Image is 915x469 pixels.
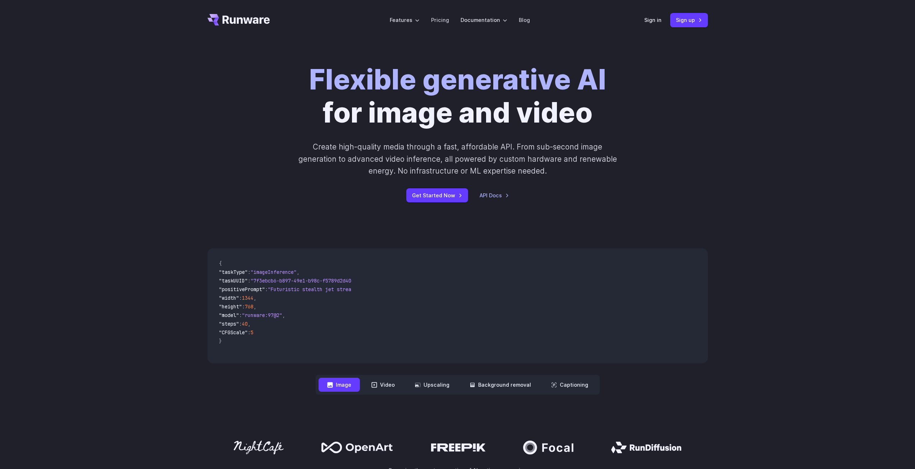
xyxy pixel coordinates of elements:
span: "taskType" [219,269,248,275]
span: 768 [245,303,253,310]
span: 1344 [242,295,253,301]
strong: Flexible generative AI [309,63,606,96]
a: API Docs [480,191,509,199]
button: Upscaling [406,378,458,392]
span: { [219,260,222,267]
span: "runware:97@2" [242,312,282,318]
span: , [248,321,251,327]
span: "width" [219,295,239,301]
a: Sign in [644,16,662,24]
a: Pricing [431,16,449,24]
span: } [219,338,222,344]
label: Documentation [461,16,507,24]
label: Features [390,16,420,24]
span: : [248,277,251,284]
span: : [242,303,245,310]
span: , [282,312,285,318]
span: : [239,312,242,318]
span: "positivePrompt" [219,286,265,293]
span: "model" [219,312,239,318]
span: "taskUUID" [219,277,248,284]
span: "CFGScale" [219,329,248,336]
button: Captioning [543,378,597,392]
span: , [253,295,256,301]
span: 5 [251,329,253,336]
a: Get Started Now [406,188,468,202]
span: "7f3ebcb6-b897-49e1-b98c-f5789d2d40d7" [251,277,360,284]
span: : [265,286,268,293]
span: "height" [219,303,242,310]
span: "Futuristic stealth jet streaking through a neon-lit cityscape with glowing purple exhaust" [268,286,530,293]
span: : [239,321,242,327]
a: Sign up [670,13,708,27]
span: : [239,295,242,301]
span: , [253,303,256,310]
span: "steps" [219,321,239,327]
span: 40 [242,321,248,327]
button: Background removal [461,378,540,392]
p: Create high-quality media through a fast, affordable API. From sub-second image generation to adv... [297,141,618,177]
a: Go to / [207,14,270,26]
span: : [248,329,251,336]
span: "imageInference" [251,269,297,275]
a: Blog [519,16,530,24]
button: Video [363,378,403,392]
span: , [297,269,299,275]
button: Image [319,378,360,392]
span: : [248,269,251,275]
h1: for image and video [309,63,606,129]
